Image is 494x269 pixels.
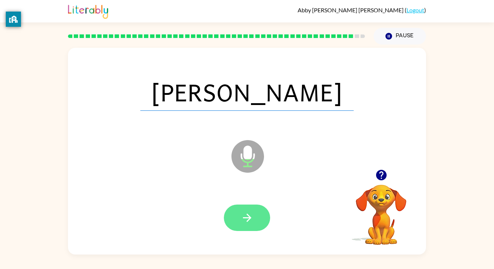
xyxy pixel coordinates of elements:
[140,73,354,111] span: [PERSON_NAME]
[68,3,108,19] img: Literably
[298,7,426,13] div: ( )
[298,7,405,13] span: Abby [PERSON_NAME] [PERSON_NAME]
[406,7,424,13] a: Logout
[6,12,21,27] button: privacy banner
[345,173,417,246] video: Your browser must support playing .mp4 files to use Literably. Please try using another browser.
[374,28,426,45] button: Pause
